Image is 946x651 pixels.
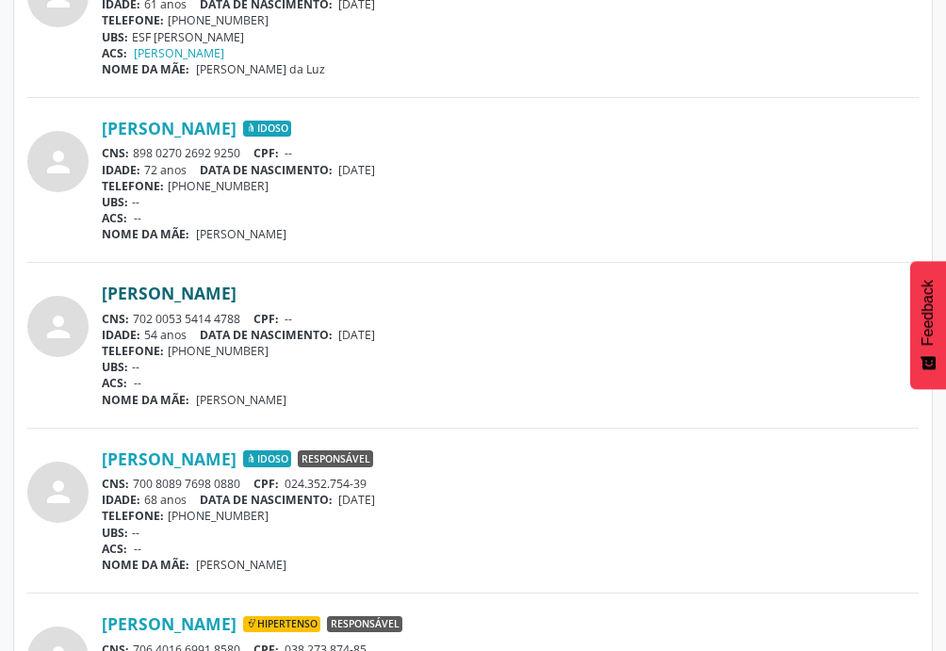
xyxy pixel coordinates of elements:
span: IDADE: [102,492,140,508]
span: TELEFONE: [102,343,164,359]
span: IDADE: [102,162,140,178]
span: [PERSON_NAME] [196,557,286,573]
span: NOME DA MÃE: [102,226,189,242]
div: 68 anos [102,492,919,508]
div: 702 0053 5414 4788 [102,311,919,327]
span: [PERSON_NAME] [196,392,286,408]
div: [PHONE_NUMBER] [102,178,919,194]
span: UBS: [102,194,128,210]
a: [PERSON_NAME] [134,45,224,61]
div: 54 anos [102,327,919,343]
span: TELEFONE: [102,12,164,28]
a: [PERSON_NAME] [102,448,236,469]
span: DATA DE NASCIMENTO: [200,162,333,178]
span: -- [285,311,292,327]
i: person [41,145,75,179]
div: -- [102,359,919,375]
span: Responsável [298,450,373,467]
span: TELEFONE: [102,178,164,194]
span: NOME DA MÃE: [102,61,189,77]
button: Feedback - Mostrar pesquisa [910,261,946,389]
span: -- [134,541,141,557]
span: CNS: [102,311,129,327]
span: UBS: [102,29,128,45]
span: ACS: [102,375,127,391]
span: [PERSON_NAME] [196,226,286,242]
span: Idoso [243,450,291,467]
span: [PERSON_NAME] da Luz [196,61,325,77]
span: 024.352.754-39 [285,476,367,492]
span: Feedback [920,280,937,346]
div: 898 0270 2692 9250 [102,145,919,161]
span: NOME DA MÃE: [102,557,189,573]
div: [PHONE_NUMBER] [102,343,919,359]
span: -- [285,145,292,161]
span: ACS: [102,541,127,557]
span: CPF: [253,145,279,161]
span: -- [134,210,141,226]
span: ACS: [102,210,127,226]
span: DATA DE NASCIMENTO: [200,492,333,508]
span: ACS: [102,45,127,61]
i: person [41,310,75,344]
span: CNS: [102,145,129,161]
span: Responsável [327,616,402,633]
div: [PHONE_NUMBER] [102,508,919,524]
span: Hipertenso [243,616,320,633]
a: [PERSON_NAME] [102,613,236,634]
span: UBS: [102,359,128,375]
span: TELEFONE: [102,508,164,524]
div: ESF [PERSON_NAME] [102,29,919,45]
span: CPF: [253,311,279,327]
span: [DATE] [338,327,375,343]
span: IDADE: [102,327,140,343]
div: [PHONE_NUMBER] [102,12,919,28]
a: [PERSON_NAME] [102,283,236,303]
span: [DATE] [338,492,375,508]
a: [PERSON_NAME] [102,118,236,138]
span: CPF: [253,476,279,492]
span: -- [134,375,141,391]
span: CNS: [102,476,129,492]
div: -- [102,525,919,541]
span: NOME DA MÃE: [102,392,189,408]
span: UBS: [102,525,128,541]
i: person [41,475,75,509]
span: DATA DE NASCIMENTO: [200,327,333,343]
span: Idoso [243,121,291,138]
div: -- [102,194,919,210]
span: [DATE] [338,162,375,178]
div: 72 anos [102,162,919,178]
div: 700 8089 7698 0880 [102,476,919,492]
